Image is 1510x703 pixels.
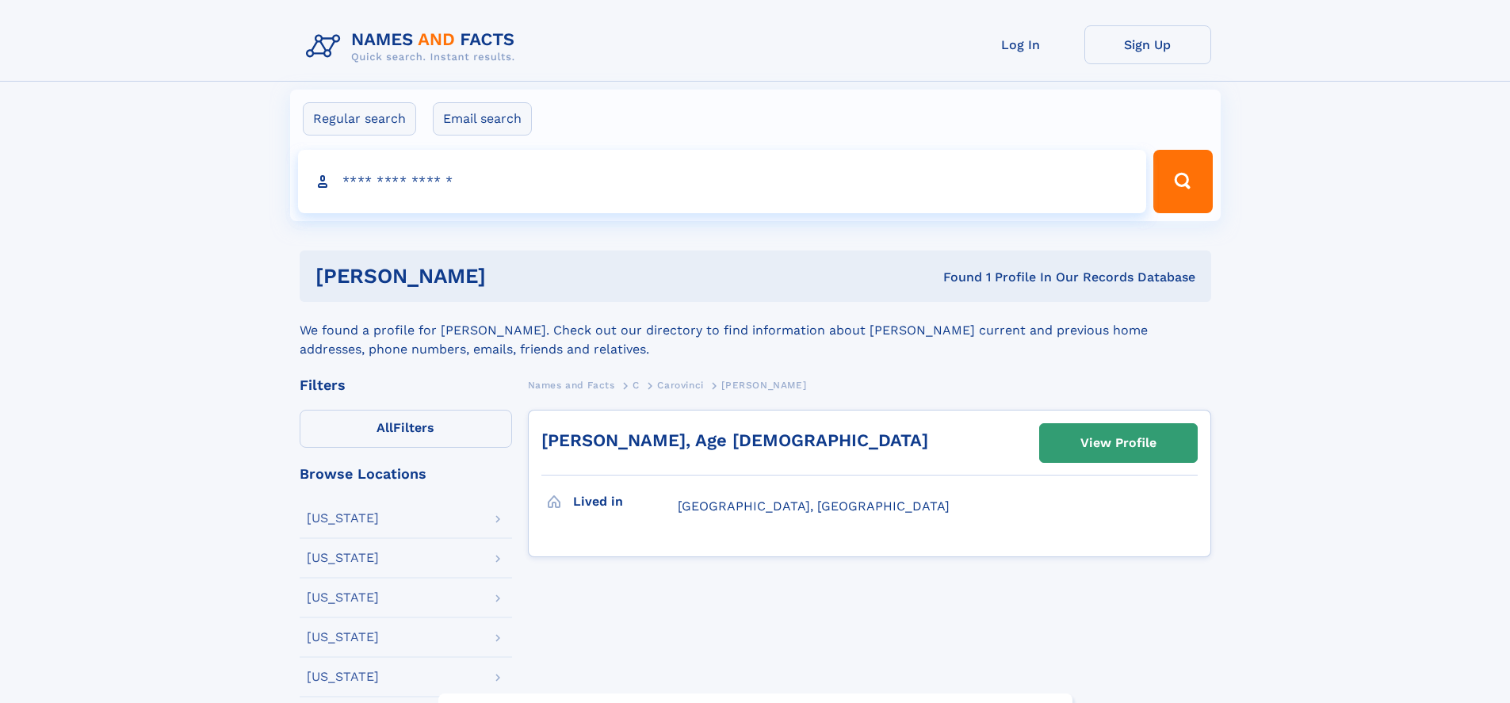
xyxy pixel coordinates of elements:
label: Filters [300,410,512,448]
span: [GEOGRAPHIC_DATA], [GEOGRAPHIC_DATA] [678,499,950,514]
span: Carovinci [657,380,703,391]
div: We found a profile for [PERSON_NAME]. Check out our directory to find information about [PERSON_N... [300,302,1211,359]
div: [US_STATE] [307,671,379,683]
h1: [PERSON_NAME] [315,266,715,286]
a: Log In [958,25,1084,64]
label: Regular search [303,102,416,136]
a: [PERSON_NAME], Age [DEMOGRAPHIC_DATA] [541,430,928,450]
img: Logo Names and Facts [300,25,528,68]
span: C [633,380,640,391]
a: Names and Facts [528,375,615,395]
div: [US_STATE] [307,512,379,525]
span: All [377,420,393,435]
div: [US_STATE] [307,552,379,564]
a: View Profile [1040,424,1197,462]
div: [US_STATE] [307,591,379,604]
span: [PERSON_NAME] [721,380,806,391]
div: Found 1 Profile In Our Records Database [714,269,1195,286]
div: View Profile [1080,425,1156,461]
a: Sign Up [1084,25,1211,64]
label: Email search [433,102,532,136]
a: Carovinci [657,375,703,395]
h3: Lived in [573,488,678,515]
input: search input [298,150,1147,213]
a: C [633,375,640,395]
button: Search Button [1153,150,1212,213]
div: [US_STATE] [307,631,379,644]
div: Browse Locations [300,467,512,481]
div: Filters [300,378,512,392]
